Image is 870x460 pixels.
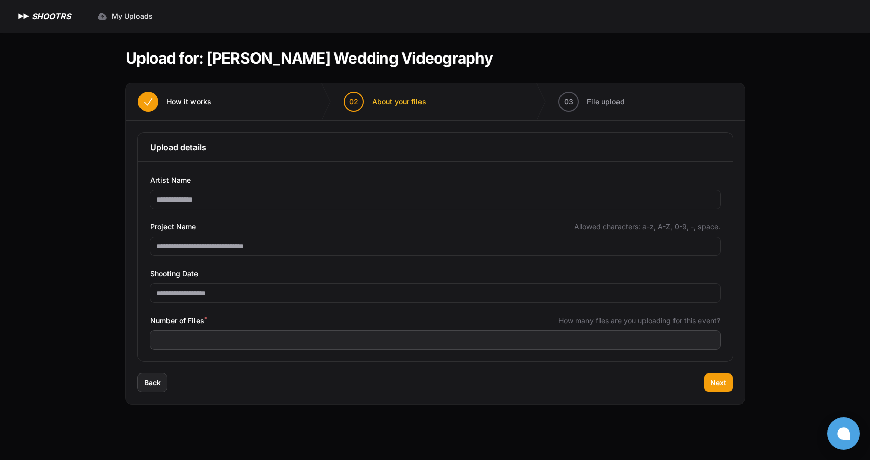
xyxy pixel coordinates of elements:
span: How it works [166,97,211,107]
span: Next [710,378,726,388]
button: 03 File upload [546,83,637,120]
span: Artist Name [150,174,191,186]
span: Project Name [150,221,196,233]
span: File upload [587,97,625,107]
a: My Uploads [91,7,159,25]
span: Shooting Date [150,268,198,280]
span: How many files are you uploading for this event? [558,315,720,326]
span: 03 [564,97,573,107]
img: SHOOTRS [16,10,32,22]
h1: SHOOTRS [32,10,71,22]
a: SHOOTRS SHOOTRS [16,10,71,22]
h1: Upload for: [PERSON_NAME] Wedding Videography [126,49,493,67]
span: My Uploads [111,11,153,21]
button: Open chat window [827,417,860,450]
span: About your files [372,97,426,107]
span: Allowed characters: a-z, A-Z, 0-9, -, space. [574,222,720,232]
button: 02 About your files [331,83,438,120]
button: Next [704,373,733,392]
span: Back [144,378,161,388]
h3: Upload details [150,141,720,153]
button: Back [138,373,167,392]
span: 02 [349,97,358,107]
span: Number of Files [150,314,207,327]
button: How it works [126,83,223,120]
